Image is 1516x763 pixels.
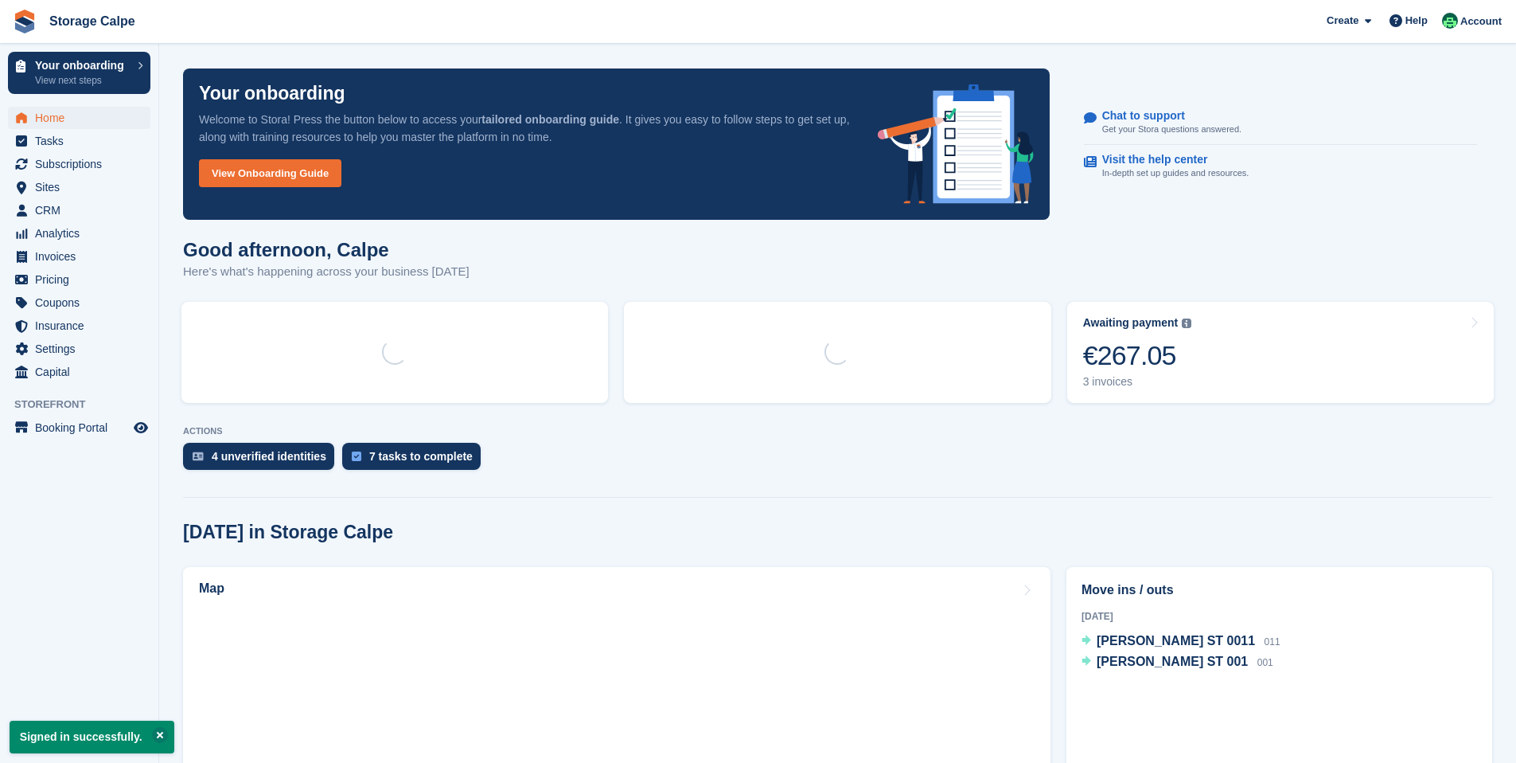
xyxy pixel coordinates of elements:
div: €267.05 [1083,339,1192,372]
span: Coupons [35,292,131,314]
div: 3 invoices [1083,375,1192,389]
p: Your onboarding [199,84,345,103]
span: 011 [1265,636,1280,648]
span: Settings [35,338,131,360]
strong: tailored onboarding guide [481,113,619,126]
div: 7 tasks to complete [369,450,473,463]
p: Your onboarding [35,60,130,71]
p: ACTIONS [183,426,1492,436]
span: Insurance [35,315,131,337]
span: Help [1405,13,1428,29]
div: [DATE] [1081,609,1477,624]
a: View Onboarding Guide [199,159,341,187]
p: Visit the help center [1102,153,1237,166]
div: 4 unverified identities [212,450,326,463]
a: Chat to support Get your Stora questions answered. [1084,101,1477,145]
span: [PERSON_NAME] ST 001 [1097,655,1248,668]
span: [PERSON_NAME] ST 0011 [1097,634,1255,648]
span: Sites [35,176,131,198]
a: 7 tasks to complete [342,443,489,478]
p: Signed in successfully. [10,721,174,753]
a: menu [8,153,150,175]
span: Storefront [14,397,158,413]
img: onboarding-info-6c161a55d2c0e0a8cae90662b2fe09162a5109e8cc188191df67fb4f79e88e88.svg [878,84,1034,204]
span: Invoices [35,245,131,268]
img: Calpe Storage [1442,13,1458,29]
a: menu [8,245,150,268]
a: [PERSON_NAME] ST 001 001 [1081,652,1273,673]
h2: Map [199,581,224,596]
span: Create [1327,13,1358,29]
p: Chat to support [1102,109,1229,123]
span: Subscriptions [35,153,131,175]
span: Pricing [35,268,131,291]
a: menu [8,199,150,221]
a: menu [8,338,150,360]
p: Here's what's happening across your business [DATE] [183,263,470,281]
a: menu [8,107,150,129]
span: Capital [35,361,131,383]
a: menu [8,361,150,383]
span: Account [1460,14,1502,29]
a: [PERSON_NAME] ST 0011 011 [1081,632,1280,652]
h1: Good afternoon, Calpe [183,239,470,260]
img: verify_identity-adf6edd0f0f0b5bbfe63781bf79b02c33cf7c696d77639b501bdc392416b5a36.svg [193,452,204,461]
a: menu [8,268,150,291]
div: Awaiting payment [1083,316,1179,330]
span: 001 [1257,657,1273,668]
a: menu [8,130,150,152]
p: View next steps [35,73,130,88]
p: In-depth set up guides and resources. [1102,166,1249,180]
span: CRM [35,199,131,221]
a: menu [8,315,150,337]
img: task-75834270c22a3079a89374b754ae025e5fb1db73e45f91037f5363f120a921f8.svg [352,452,361,461]
a: Preview store [131,418,150,437]
a: menu [8,417,150,439]
img: stora-icon-8386f47178a22dfd0bd8f6a31ec36ba5ce8667c1dd55bd0f319d3a0aa187defe.svg [13,10,37,33]
img: icon-info-grey-7440780725fd019a000dd9b08b2336e03edf1995a4989e88bcd33f0948082b44.svg [1182,319,1191,328]
a: Storage Calpe [43,8,142,34]
a: menu [8,292,150,314]
a: menu [8,176,150,198]
span: Home [35,107,131,129]
p: Welcome to Stora! Press the button below to access your . It gives you easy to follow steps to ge... [199,111,852,146]
span: Booking Portal [35,417,131,439]
h2: [DATE] in Storage Calpe [183,522,393,543]
a: 4 unverified identities [183,443,342,478]
span: Tasks [35,130,131,152]
a: menu [8,222,150,245]
a: Your onboarding View next steps [8,52,150,94]
h2: Move ins / outs [1081,581,1477,600]
a: Awaiting payment €267.05 3 invoices [1067,302,1494,403]
span: Analytics [35,222,131,245]
a: Visit the help center In-depth set up guides and resources. [1084,145,1477,188]
p: Get your Stora questions answered. [1102,123,1241,136]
